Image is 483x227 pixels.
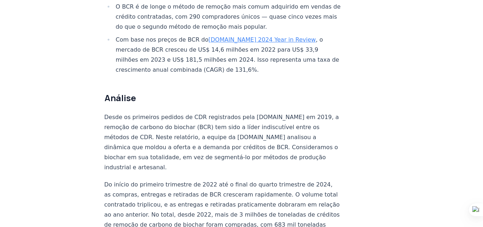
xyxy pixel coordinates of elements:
[104,92,136,104] font: Análise
[116,3,341,30] font: O BCR é de longe o método de remoção mais comum adquirido em vendas de crédito contratadas, com 2...
[116,36,209,43] font: Com base nos preços de BCR do
[104,114,339,171] font: Desde os primeiros pedidos de CDR registrados pela [DOMAIN_NAME] em 2019, a remoção de carbono do...
[208,36,316,43] a: [DOMAIN_NAME] 2024 Year in Review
